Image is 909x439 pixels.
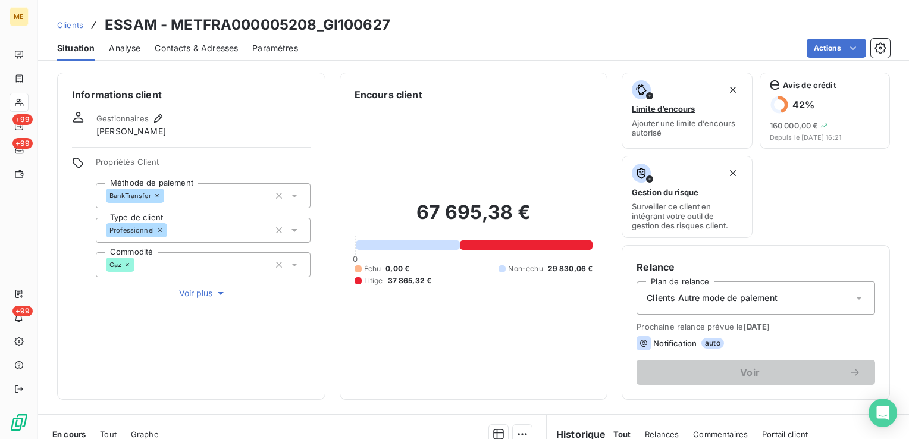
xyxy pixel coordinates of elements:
span: Limite d’encours [632,104,695,114]
input: Ajouter une valeur [164,190,174,201]
span: Voir [651,368,849,377]
h6: 42 % [792,99,814,111]
span: [DATE] [743,322,770,331]
span: Portail client [762,429,808,439]
input: Ajouter une valeur [167,225,177,236]
span: 37 865,32 € [388,275,432,286]
span: 29 830,06 € [548,264,593,274]
button: Voir plus [96,287,311,300]
span: Non-échu [508,264,543,274]
span: Tout [100,429,117,439]
span: Graphe [131,429,159,439]
span: Avis de crédit [783,80,836,90]
h6: Relance [637,260,875,274]
span: Depuis le [DATE] 16:21 [770,134,880,141]
span: Clients [57,20,83,30]
span: Tout [613,429,631,439]
span: Prochaine relance prévue le [637,322,875,331]
button: Voir [637,360,875,385]
div: ME [10,7,29,26]
span: Surveiller ce client en intégrant votre outil de gestion des risques client. [632,202,742,230]
span: Analyse [109,42,140,54]
h2: 67 695,38 € [355,200,593,236]
span: +99 [12,114,33,125]
span: Professionnel [109,227,154,234]
span: Commentaires [693,429,748,439]
button: Actions [807,39,866,58]
span: Propriétés Client [96,157,311,174]
span: [PERSON_NAME] [96,126,166,137]
span: En cours [52,429,86,439]
h3: ESSAM - METFRA000005208_GI100627 [105,14,390,36]
h6: Encours client [355,87,422,102]
span: 0 [353,254,358,264]
span: 160 000,00 € [770,121,819,130]
span: Contacts & Adresses [155,42,238,54]
span: 0,00 € [385,264,409,274]
span: Ajouter une limite d’encours autorisé [632,118,742,137]
button: Gestion du risqueSurveiller ce client en intégrant votre outil de gestion des risques client. [622,156,752,238]
h6: Informations client [72,87,311,102]
span: +99 [12,306,33,316]
span: Gestionnaires [96,114,149,123]
img: Logo LeanPay [10,413,29,432]
span: Échu [364,264,381,274]
span: Voir plus [179,287,227,299]
span: Situation [57,42,95,54]
span: Relances [645,429,679,439]
button: Limite d’encoursAjouter une limite d’encours autorisé [622,73,752,149]
input: Ajouter une valeur [134,259,144,270]
span: auto [701,338,724,349]
span: Notification [653,338,697,348]
span: Paramètres [252,42,298,54]
span: BankTransfer [109,192,151,199]
span: +99 [12,138,33,149]
span: Litige [364,275,383,286]
div: Open Intercom Messenger [869,399,897,427]
a: Clients [57,19,83,31]
span: Clients Autre mode de paiement [647,292,778,304]
span: Gaz [109,261,121,268]
span: Gestion du risque [632,187,698,197]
